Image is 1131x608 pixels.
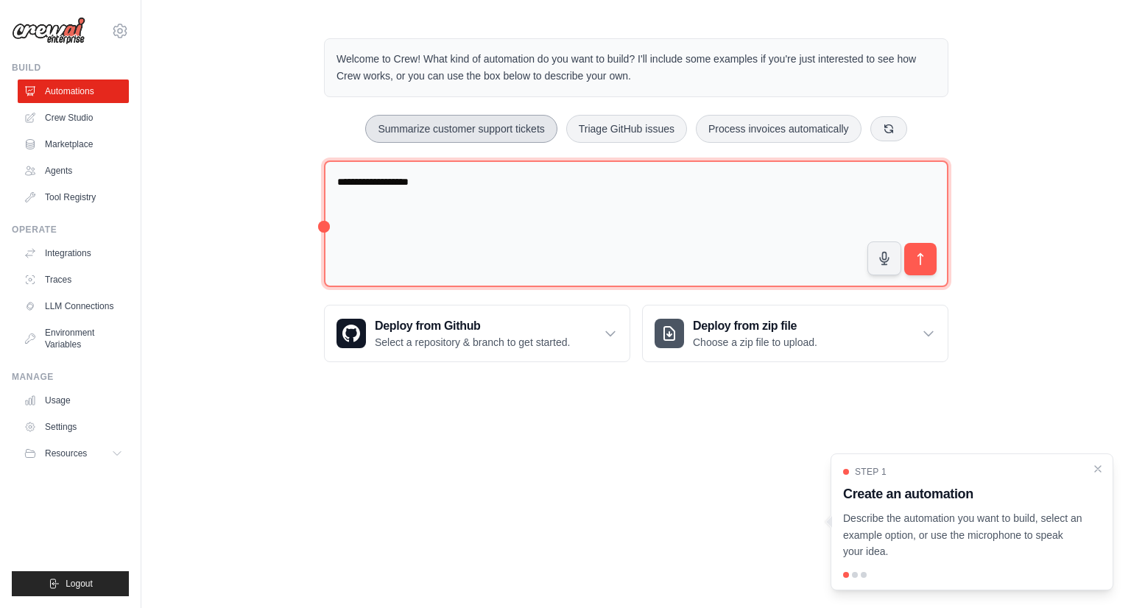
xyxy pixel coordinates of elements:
div: Operate [12,224,129,236]
div: Manage [12,371,129,383]
img: Logo [12,17,85,45]
a: Marketplace [18,132,129,156]
span: Resources [45,448,87,459]
span: Logout [66,578,93,590]
button: Close walkthrough [1092,463,1104,475]
h3: Create an automation [843,484,1083,504]
p: Select a repository & branch to get started. [375,335,570,350]
a: LLM Connections [18,294,129,318]
button: Resources [18,442,129,465]
p: Choose a zip file to upload. [693,335,817,350]
a: Crew Studio [18,106,129,130]
div: Build [12,62,129,74]
a: Settings [18,415,129,439]
a: Automations [18,79,129,103]
h3: Deploy from zip file [693,317,817,335]
button: Summarize customer support tickets [365,115,557,143]
a: Tool Registry [18,185,129,209]
button: Process invoices automatically [696,115,862,143]
a: Traces [18,268,129,291]
button: Logout [12,571,129,596]
p: Describe the automation you want to build, select an example option, or use the microphone to spe... [843,510,1083,560]
a: Usage [18,389,129,412]
a: Agents [18,159,129,183]
p: Welcome to Crew! What kind of automation do you want to build? I'll include some examples if you'... [337,51,936,85]
iframe: Chat Widget [1057,537,1131,608]
a: Integrations [18,241,129,265]
button: Triage GitHub issues [566,115,687,143]
a: Environment Variables [18,321,129,356]
span: Step 1 [855,466,887,478]
h3: Deploy from Github [375,317,570,335]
